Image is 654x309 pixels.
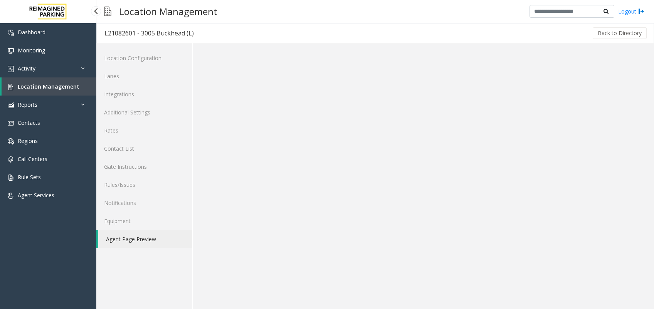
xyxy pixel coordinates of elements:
[96,139,192,158] a: Contact List
[96,85,192,103] a: Integrations
[96,103,192,121] a: Additional Settings
[18,83,79,90] span: Location Management
[96,67,192,85] a: Lanes
[96,49,192,67] a: Location Configuration
[18,191,54,199] span: Agent Services
[18,137,38,144] span: Regions
[8,30,14,36] img: 'icon'
[18,29,45,36] span: Dashboard
[8,84,14,90] img: 'icon'
[96,212,192,230] a: Equipment
[96,176,192,194] a: Rules/Issues
[18,119,40,126] span: Contacts
[2,77,96,96] a: Location Management
[8,120,14,126] img: 'icon'
[96,158,192,176] a: Gate Instructions
[8,193,14,199] img: 'icon'
[8,66,14,72] img: 'icon'
[96,121,192,139] a: Rates
[618,7,644,15] a: Logout
[104,28,194,38] div: L21082601 - 3005 Buckhead (L)
[593,27,647,39] button: Back to Directory
[8,156,14,163] img: 'icon'
[8,175,14,181] img: 'icon'
[18,101,37,108] span: Reports
[18,155,47,163] span: Call Centers
[8,48,14,54] img: 'icon'
[104,2,111,21] img: pageIcon
[638,7,644,15] img: logout
[18,65,35,72] span: Activity
[18,47,45,54] span: Monitoring
[115,2,221,21] h3: Location Management
[98,230,192,248] a: Agent Page Preview
[96,194,192,212] a: Notifications
[8,102,14,108] img: 'icon'
[18,173,41,181] span: Rule Sets
[8,138,14,144] img: 'icon'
